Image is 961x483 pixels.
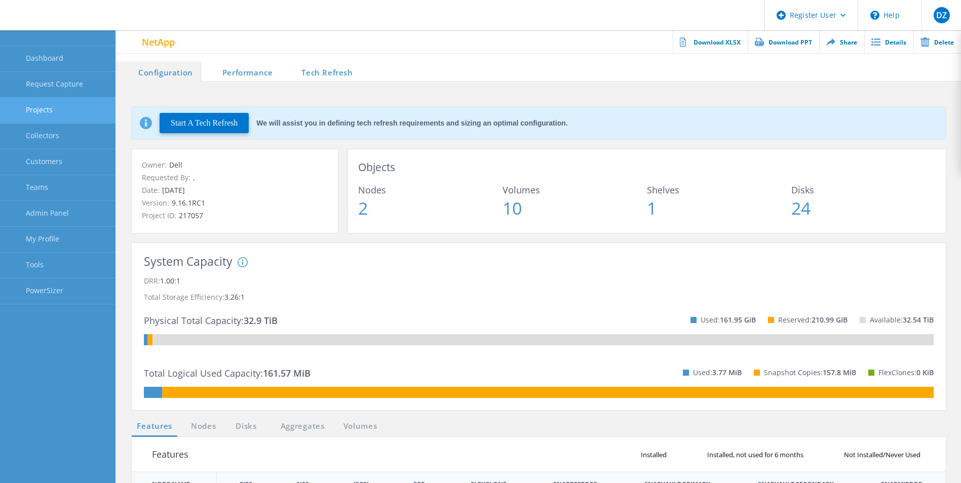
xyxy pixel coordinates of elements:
[144,312,278,329] p: Physical Total Capacity:
[638,452,677,458] span: Installed
[144,255,233,268] h3: System Capacity
[160,113,249,133] button: Start A Tech Refresh
[712,368,742,377] span: 3.77 MiB
[142,185,328,196] p: Date:
[152,447,188,461] h3: Features
[841,452,931,458] span: Not Installed/Never Used
[167,160,182,170] span: Dell
[256,119,567,127] div: We will assist you in defining tech refresh requirements and sizing an optimal configuration.
[764,365,856,381] p: Snapshot Copies:
[142,197,328,209] p: Version:
[647,199,791,217] span: 1
[142,37,175,47] span: NetApp
[142,159,328,171] p: Owner:
[358,159,936,175] h3: Objects
[503,185,647,194] span: Volumes
[160,276,180,286] span: 1.00:1
[870,312,934,328] p: Available:
[864,30,913,53] a: Details
[819,30,864,53] a: Share
[916,368,934,377] span: 0 KiB
[693,365,742,381] p: Used:
[503,199,647,217] span: 10
[274,420,331,433] a: Aggregates
[144,273,934,289] p: DRR:
[169,198,205,208] span: 9.16.1RC1
[233,420,260,433] a: Disks
[142,210,328,221] p: Project ID:
[791,199,936,217] span: 24
[791,185,936,194] span: Disks
[190,173,195,182] span: ,
[647,185,791,194] span: Shelves
[176,211,203,220] span: 217057
[160,185,185,195] span: [DATE]
[913,30,961,53] a: Delete
[903,315,934,325] span: 32.54 TiB
[263,367,311,379] span: 161.57 MiB
[224,292,245,302] span: 3.26:1
[870,11,879,20] svg: \n
[358,199,503,217] span: 2
[936,11,947,19] span: DZ
[778,312,848,328] p: Reserved:
[812,315,848,325] span: 210.99 GiB
[187,420,220,433] a: Nodes
[748,30,819,53] a: Download PPT
[878,365,934,381] p: FlexClones:
[720,315,756,325] span: 161.95 GiB
[823,368,856,377] span: 157.8 MiB
[705,452,814,458] span: Installed, not used for 6 months
[144,289,934,305] p: Total Storage Efficiency:
[10,21,119,28] a: Live Optics Dashboard
[673,30,748,53] a: Download XLSX
[144,365,311,381] p: Total Logical Used Capacity:
[358,185,503,194] span: Nodes
[338,420,382,433] a: Volumes
[132,420,177,433] a: Features
[142,172,328,183] p: Requested By:
[701,312,756,328] p: Used:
